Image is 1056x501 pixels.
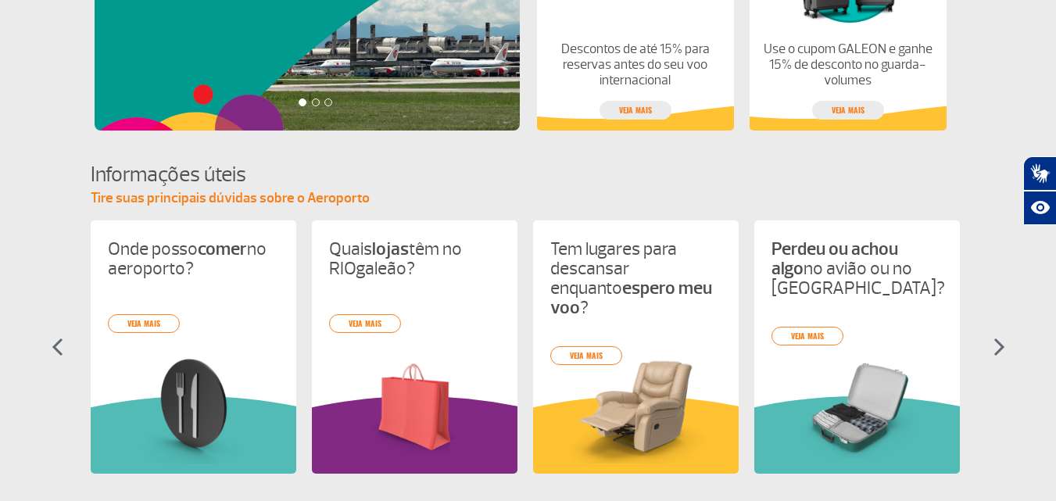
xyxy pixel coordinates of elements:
[771,239,943,298] p: no avião ou no [GEOGRAPHIC_DATA]?
[108,352,279,463] img: card%20informa%C3%A7%C3%B5es%208.png
[771,238,898,280] strong: Perdeu ou achou algo
[312,396,517,474] img: roxoInformacoesUteis.svg
[1023,156,1056,225] div: Plugin de acessibilidade da Hand Talk.
[372,238,409,260] strong: lojas
[1023,156,1056,191] button: Abrir tradutor de língua de sinais.
[533,396,739,474] img: amareloInformacoesUteis.svg
[91,189,966,208] p: Tire suas principais dúvidas sobre o Aeroporto
[812,101,884,120] a: veja mais
[771,327,843,345] a: veja mais
[549,41,720,88] p: Descontos de até 15% para reservas antes do seu voo internacional
[329,352,500,463] img: card%20informa%C3%A7%C3%B5es%206.png
[771,352,943,463] img: problema-bagagem.png
[198,238,247,260] strong: comer
[550,352,721,463] img: card%20informa%C3%A7%C3%B5es%204.png
[108,314,180,333] a: veja mais
[52,338,63,356] img: seta-esquerda
[91,160,966,189] h4: Informações úteis
[754,396,960,474] img: verdeInformacoesUteis.svg
[993,338,1005,356] img: seta-direita
[329,239,500,278] p: Quais têm no RIOgaleão?
[550,239,721,317] p: Tem lugares para descansar enquanto ?
[108,239,279,278] p: Onde posso no aeroporto?
[329,314,401,333] a: veja mais
[600,101,671,120] a: veja mais
[1023,191,1056,225] button: Abrir recursos assistivos.
[550,346,622,365] a: veja mais
[550,277,712,319] strong: espero meu voo
[762,41,933,88] p: Use o cupom GALEON e ganhe 15% de desconto no guarda-volumes
[91,396,296,474] img: verdeInformacoesUteis.svg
